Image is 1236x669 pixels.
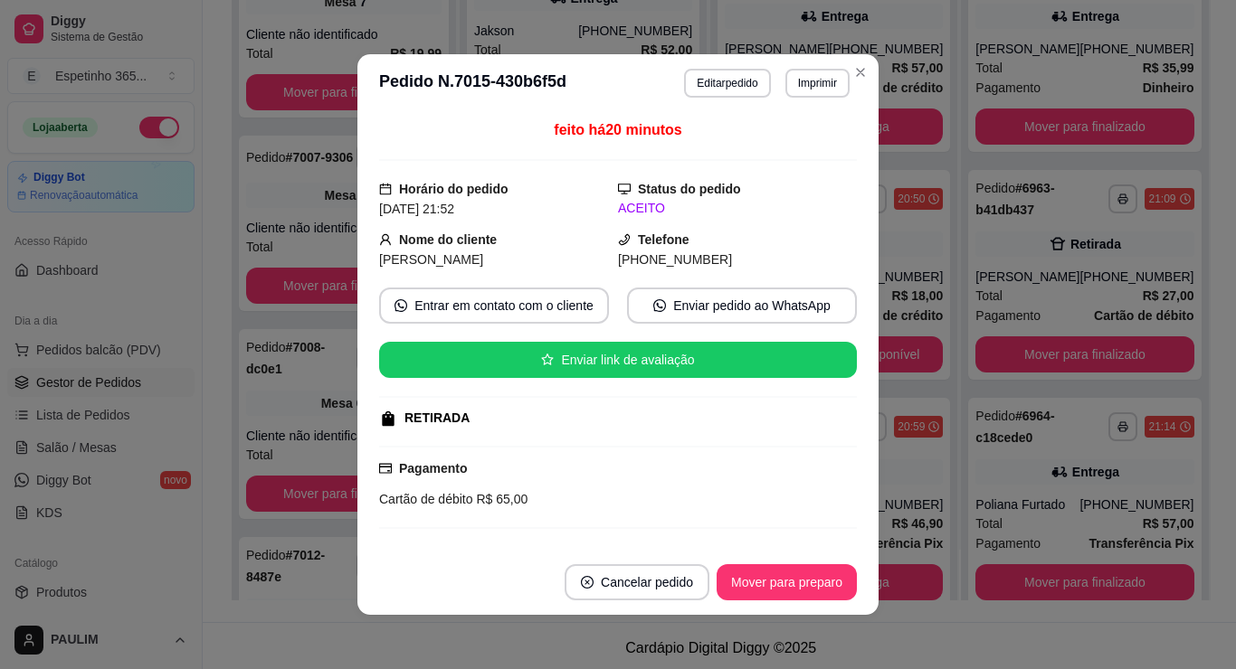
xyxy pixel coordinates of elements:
span: [PERSON_NAME] [379,252,483,267]
strong: Status do pedido [638,182,741,196]
button: close-circleCancelar pedido [565,564,709,600]
button: whats-appEntrar em contato com o cliente [379,287,609,324]
span: Cartão de débito [379,492,473,506]
span: close-circle [581,576,594,589]
span: phone [618,233,631,246]
span: desktop [618,183,631,195]
h3: Pedido N. 7015-430b6f5d [379,69,566,98]
strong: Nome do cliente [399,232,497,247]
span: calendar [379,183,392,195]
div: ACEITO [618,199,857,218]
span: credit-card [379,462,392,475]
strong: Telefone [638,232,689,247]
span: star [541,353,554,366]
span: R$ 65,00 [473,492,528,506]
span: [PHONE_NUMBER] [618,252,732,267]
button: Imprimir [785,69,850,98]
span: [DATE] 21:52 [379,202,454,216]
button: starEnviar link de avaliação [379,342,857,378]
div: RETIRADA [404,409,470,428]
span: user [379,233,392,246]
strong: Horário do pedido [399,182,509,196]
button: Editarpedido [684,69,770,98]
strong: Pagamento [399,461,467,476]
span: whats-app [653,299,666,312]
button: Close [846,58,875,87]
span: whats-app [395,299,407,312]
button: whats-appEnviar pedido ao WhatsApp [627,287,857,324]
span: feito há 20 minutos [554,122,681,137]
button: Mover para preparo [717,564,857,600]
